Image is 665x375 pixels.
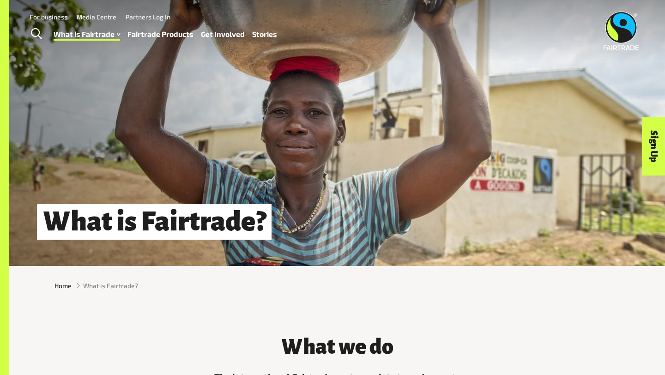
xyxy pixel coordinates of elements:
[126,13,170,21] a: Partners Log In
[201,28,245,41] a: Get Involved
[37,204,272,240] h1: What is Fairtrade?
[54,28,120,41] a: What is Fairtrade
[252,28,277,41] a: Stories
[77,13,116,21] a: Media Centre
[604,12,639,50] img: Fairtrade Australia New Zealand logo
[25,23,48,46] a: Toggle Search
[127,28,193,41] a: Fairtrade Products
[83,281,138,290] span: What is Fairtrade?
[199,335,476,358] h3: What we do
[30,13,67,21] a: For business
[54,281,72,290] a: Home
